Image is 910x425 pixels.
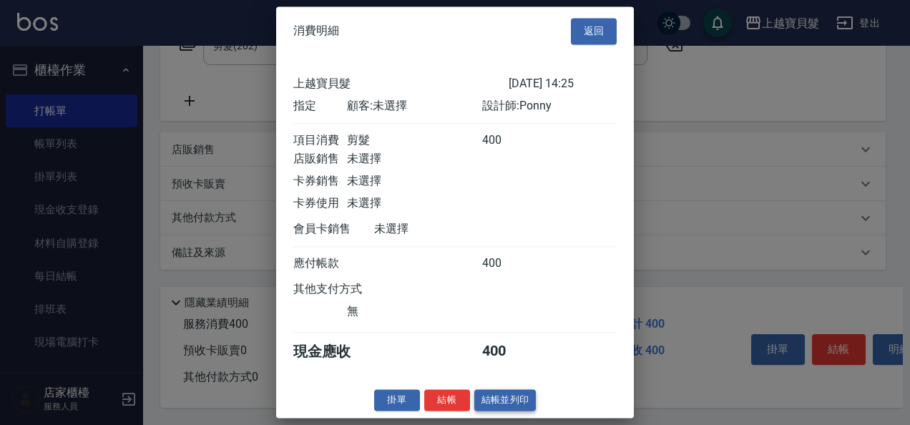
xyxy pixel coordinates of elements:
div: 無 [347,304,481,319]
div: 剪髮 [347,133,481,148]
div: 未選擇 [347,174,481,189]
div: 未選擇 [374,222,509,237]
div: 其他支付方式 [293,282,401,297]
div: 未選擇 [347,196,481,211]
div: 未選擇 [347,152,481,167]
div: 卡券銷售 [293,174,347,189]
div: [DATE] 14:25 [509,77,617,92]
div: 指定 [293,99,347,114]
div: 顧客: 未選擇 [347,99,481,114]
div: 店販銷售 [293,152,347,167]
div: 卡券使用 [293,196,347,211]
button: 返回 [571,18,617,44]
span: 消費明細 [293,24,339,39]
button: 掛單 [374,389,420,411]
div: 400 [482,256,536,271]
div: 項目消費 [293,133,347,148]
button: 結帳並列印 [474,389,537,411]
div: 設計師: Ponny [482,99,617,114]
div: 400 [482,133,536,148]
div: 會員卡銷售 [293,222,374,237]
div: 應付帳款 [293,256,347,271]
div: 現金應收 [293,342,374,361]
button: 結帳 [424,389,470,411]
div: 400 [482,342,536,361]
div: 上越寶貝髮 [293,77,509,92]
